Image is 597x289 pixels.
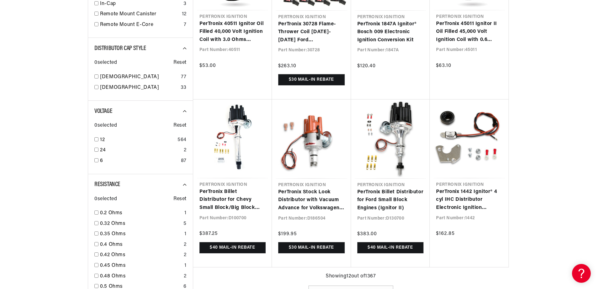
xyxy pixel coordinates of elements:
[100,10,179,18] a: Remote Mount Canister
[94,181,120,188] span: Resistance
[199,188,266,212] a: PerTronix Billet Distributor for Chevy Small Block/Big Block Engines (Ignitor II)
[184,262,187,270] div: 1
[199,20,266,44] a: PerTronix 40511 Ignitor Oil Filled 40,000 Volt Ignition Coil with 3.0 Ohms Resistance in Black
[94,195,117,203] span: 0 selected
[100,21,181,29] a: Remote Mount E-Core
[181,73,187,81] div: 77
[436,20,502,44] a: PerTronix 45011 Ignitor II Oil Filled 45,000 Volt Ignition Coil with 0.6 Ohms Resistance in Black
[184,209,187,217] div: 1
[184,146,187,155] div: 2
[100,73,178,81] a: [DEMOGRAPHIC_DATA]
[100,241,181,249] a: 0.4 Ohms
[178,136,187,144] div: 564
[100,146,181,155] a: 24
[357,20,424,44] a: PerTronix 1847A Ignitor® Bosch 009 Electronic Ignition Conversion Kit
[100,272,181,281] a: 0.48 Ohms
[173,122,187,130] span: Reset
[100,220,181,228] a: 0.32 Ohms
[100,136,175,144] a: 12
[173,59,187,67] span: Reset
[183,220,187,228] div: 5
[278,20,345,44] a: PerTronix 30728 Flame-Thrower Coil [DATE]-[DATE] Ford 4.6L/5.4L/6.8L Modular 2-Valve COP (coil on...
[357,188,424,212] a: PerTronix Billet Distributor for Ford Small Block Engines (Ignitor II)
[94,45,146,52] span: Distributor Cap Style
[184,251,187,259] div: 2
[173,195,187,203] span: Reset
[184,272,187,281] div: 2
[326,272,376,281] span: Showing 12 out of 1367
[184,241,187,249] div: 2
[94,122,117,130] span: 0 selected
[100,84,178,92] a: [DEMOGRAPHIC_DATA]
[100,230,182,238] a: 0.35 Ohms
[181,157,187,165] div: 87
[278,188,345,212] a: PerTronix Stock Look Distributor with Vacuum Advance for Volkswagen Type 1 Engines
[184,21,187,29] div: 7
[100,157,178,165] a: 6
[181,84,187,92] div: 33
[94,59,117,67] span: 0 selected
[184,230,187,238] div: 1
[182,10,187,18] div: 12
[436,188,502,212] a: PerTronix 1442 Ignitor® 4 cyl IHC Distributor Electronic Ignition Conversion Kit
[100,209,182,217] a: 0.2 Ohms
[94,108,112,114] span: Voltage
[100,262,182,270] a: 0.45 Ohms
[100,251,181,259] a: 0.42 Ohms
